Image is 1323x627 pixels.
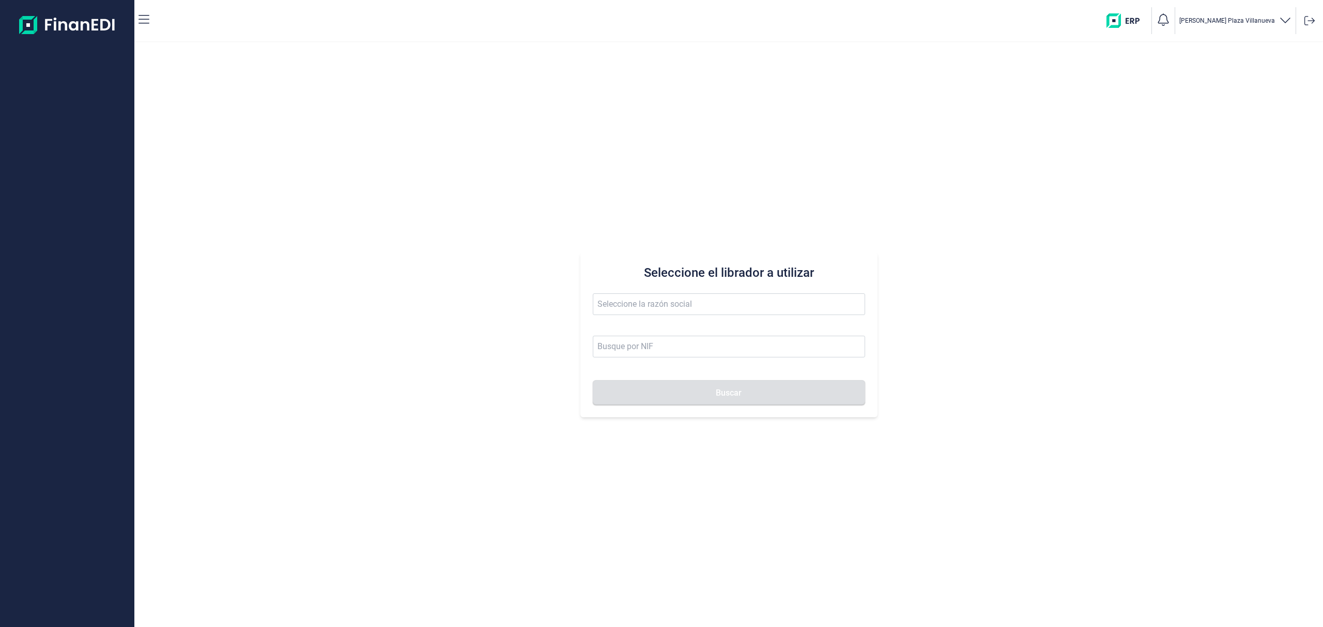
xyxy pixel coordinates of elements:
[19,8,116,41] img: Logo de aplicación
[1106,13,1147,28] img: erp
[593,336,865,357] input: Busque por NIF
[1179,13,1291,28] button: [PERSON_NAME] Plaza Villanueva
[593,293,865,315] input: Seleccione la razón social
[593,380,865,405] button: Buscar
[716,389,742,397] span: Buscar
[1179,17,1275,25] p: [PERSON_NAME] Plaza Villanueva
[593,264,865,281] h3: Seleccione el librador a utilizar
